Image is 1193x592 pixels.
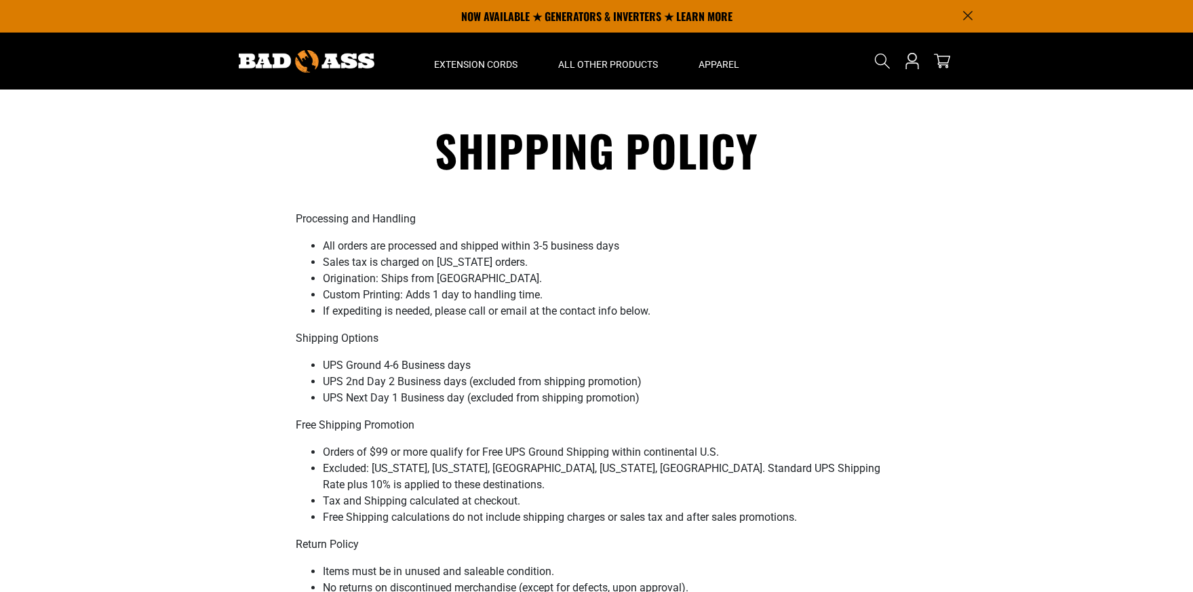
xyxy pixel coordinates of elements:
li: All orders are processed and shipped within 3-5 business days [323,238,898,254]
strong: Return Policy [296,538,359,551]
li: UPS Next Day 1 Business day (excluded from shipping promotion) [323,390,898,406]
li: Free Shipping calculations do not include shipping charges or sales tax and after sales promotions. [323,509,898,526]
li: Orders of $99 or more qualify for Free UPS Ground Shipping within continental U.S. [323,444,898,460]
li: Items must be in unused and saleable condition. [323,564,898,580]
li: Sales tax is charged on [US_STATE] orders. [323,254,898,271]
strong: Processing and Handling [296,212,416,225]
strong: Free Shipping Promotion [296,418,414,431]
li: Tax and Shipping calculated at checkout. [323,493,898,509]
img: Bad Ass Extension Cords [239,50,374,73]
li: UPS Ground 4-6 Business days [323,357,898,374]
li: Origination: Ships from [GEOGRAPHIC_DATA]. [323,271,898,287]
summary: Extension Cords [414,33,538,90]
li: Custom Printing: Adds 1 day to handling time. [323,287,898,303]
span: Extension Cords [434,58,517,71]
span: All Other Products [558,58,658,71]
li: If expediting is needed, please call or email at the contact info below. [323,303,898,319]
h1: Shipping policy [296,122,898,178]
strong: Shipping Options [296,332,378,344]
span: Apparel [699,58,739,71]
li: UPS 2nd Day 2 Business days (excluded from shipping promotion) [323,374,898,390]
li: Excluded: [US_STATE], [US_STATE], [GEOGRAPHIC_DATA], [US_STATE], [GEOGRAPHIC_DATA]. Standard UPS ... [323,460,898,493]
summary: Search [872,50,893,72]
summary: Apparel [678,33,760,90]
summary: All Other Products [538,33,678,90]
